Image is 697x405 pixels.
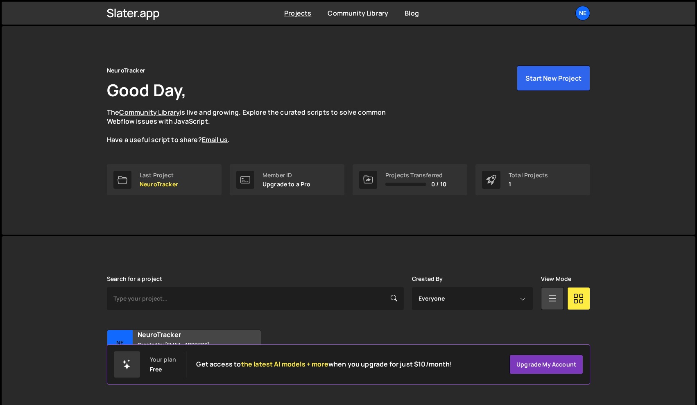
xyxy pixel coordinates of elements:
h2: NeuroTracker [138,330,236,339]
small: Created by [EMAIL_ADDRESS][DOMAIN_NAME] [138,341,236,355]
div: NeuroTracker [107,66,145,75]
div: Free [150,366,162,373]
a: Last Project NeuroTracker [107,164,222,195]
div: Projects Transferred [385,172,446,179]
div: Member ID [263,172,311,179]
div: Last Project [140,172,178,179]
span: 0 / 10 [431,181,446,188]
a: Projects [284,9,311,18]
p: Upgrade to a Pro [263,181,311,188]
a: Blog [405,9,419,18]
div: Total Projects [509,172,548,179]
label: Search for a project [107,276,162,282]
h1: Good Day, [107,79,186,101]
span: the latest AI models + more [241,360,328,369]
a: Community Library [119,108,180,117]
a: Upgrade my account [509,355,583,374]
input: Type your project... [107,287,404,310]
label: View Mode [541,276,571,282]
div: Ne [107,330,133,356]
h2: Get access to when you upgrade for just $10/month! [196,360,452,368]
a: Email us [202,135,228,144]
div: Your plan [150,356,176,363]
p: The is live and growing. Explore the curated scripts to solve common Webflow issues with JavaScri... [107,108,402,145]
p: 1 [509,181,548,188]
label: Created By [412,276,443,282]
p: NeuroTracker [140,181,178,188]
a: Ne NeuroTracker Created by [EMAIL_ADDRESS][DOMAIN_NAME] 14 pages, last updated by [DATE] [107,330,261,381]
a: Ne [575,6,590,20]
button: Start New Project [517,66,590,91]
a: Community Library [328,9,388,18]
